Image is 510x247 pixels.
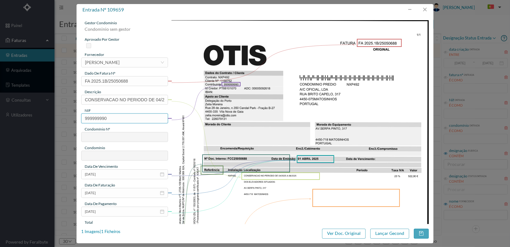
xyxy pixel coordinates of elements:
[161,61,164,64] i: icon: down
[82,7,124,12] span: entrada nº 109659
[85,37,119,42] span: aprovado por gestor
[85,220,93,225] span: total
[85,164,118,169] span: data de vencimento
[160,172,164,176] i: icon: calendar
[85,127,110,131] span: condomínio nº
[85,183,115,187] span: data de faturação
[322,229,366,239] button: Ver Doc. Original
[160,209,164,214] i: icon: calendar
[85,108,91,113] span: NIF
[85,89,101,94] span: descrição
[370,229,409,239] button: Lançar Gecond
[81,26,168,37] div: Condominio sem gestor
[160,191,164,195] i: icon: calendar
[85,71,115,75] span: dado de fatura nº
[85,21,117,25] span: gestor condomínio
[483,2,504,12] button: PT
[85,145,105,150] span: condomínio
[81,229,120,235] div: 1 Imagens | 1 Ficheiros
[85,58,119,67] div: OTIS ASCENSORES
[85,52,104,57] span: fornecedor
[85,201,117,206] span: data de pagamento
